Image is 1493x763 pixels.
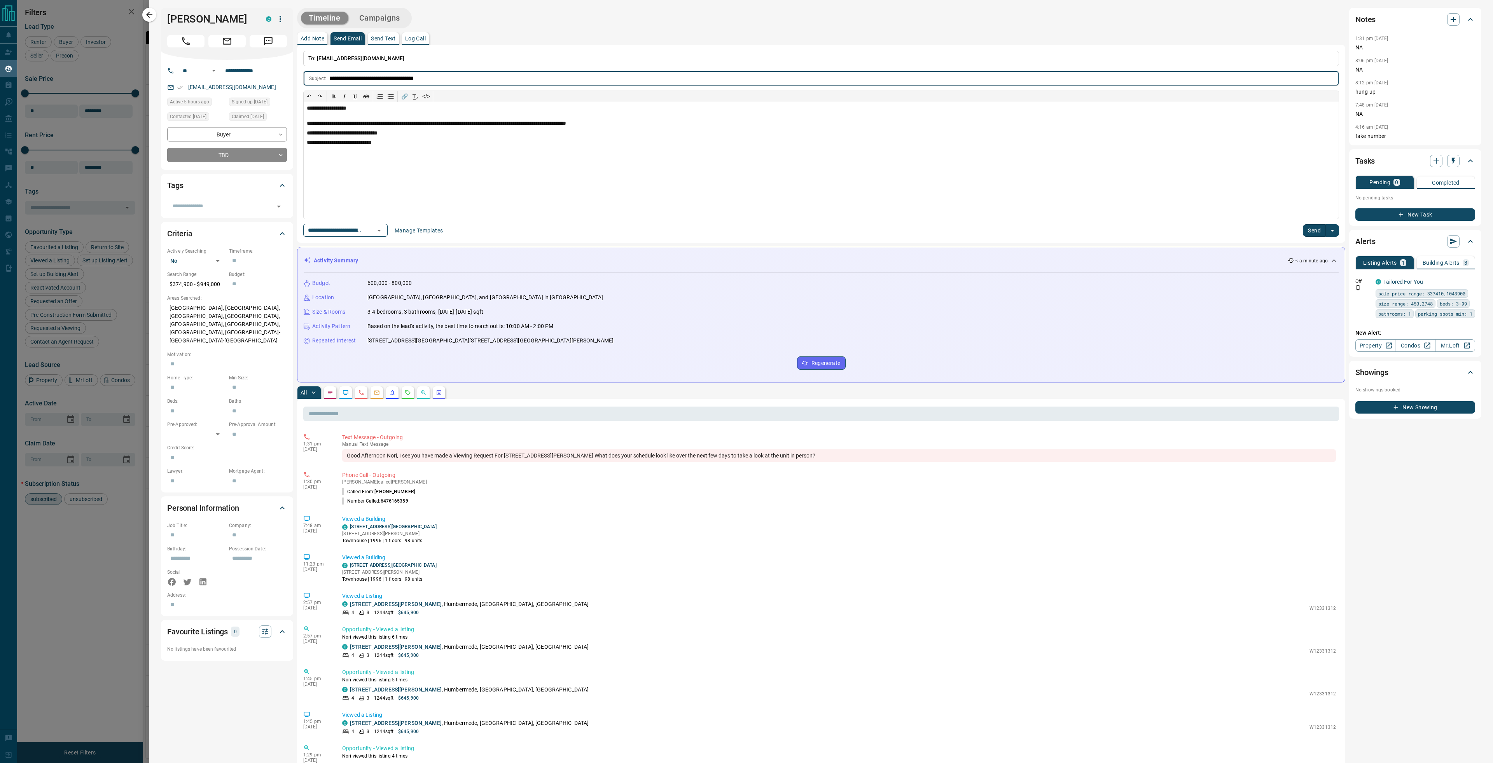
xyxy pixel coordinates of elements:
p: No showings booked [1355,386,1475,393]
p: Viewed a Building [342,553,1336,562]
a: Property [1355,339,1395,352]
button: Send [1303,224,1326,237]
button: Open [374,225,385,236]
button: T̲ₓ [410,91,421,102]
p: [DATE] [303,528,330,534]
p: Opportunity - Viewed a listing [342,744,1336,753]
span: Contacted [DATE] [170,113,206,120]
div: condos.ca [342,720,348,726]
div: Tags [167,176,287,195]
span: parking spots min: 1 [1418,310,1472,318]
p: Areas Searched: [167,295,287,302]
div: TBD [167,148,287,162]
span: beds: 3-99 [1440,300,1467,307]
p: 1:29 pm [303,752,330,758]
svg: Agent Actions [436,389,442,396]
p: 0 [233,627,237,636]
p: [GEOGRAPHIC_DATA], [GEOGRAPHIC_DATA], and [GEOGRAPHIC_DATA] in [GEOGRAPHIC_DATA] [367,293,603,302]
p: Company: [229,522,287,529]
span: [PHONE_NUMBER] [374,489,415,494]
p: Off [1355,278,1371,285]
span: Active 5 hours ago [170,98,209,106]
p: 1244 sqft [374,695,393,702]
p: Mortgage Agent: [229,468,287,475]
p: Text Message - Outgoing [342,433,1336,442]
h2: Showings [1355,366,1388,379]
p: [GEOGRAPHIC_DATA], [GEOGRAPHIC_DATA], [GEOGRAPHIC_DATA], [GEOGRAPHIC_DATA], [GEOGRAPHIC_DATA], [G... [167,302,287,347]
svg: Push Notification Only [1355,285,1361,290]
p: 3 [367,728,369,735]
button: Campaigns [351,12,408,24]
p: Nori viewed this listing 5 times [342,676,1336,683]
p: 1244 sqft [374,728,393,735]
div: condos.ca [342,644,348,650]
svg: Email Verified [177,85,183,90]
button: Bullet list [385,91,396,102]
p: Completed [1432,180,1460,185]
p: Repeated Interest [312,337,356,345]
p: Subject: [309,75,326,82]
button: ↶ [304,91,315,102]
svg: Listing Alerts [389,389,395,396]
p: Phone Call - Outgoing [342,471,1336,479]
p: $645,900 [398,728,419,735]
p: Budget: [229,271,287,278]
p: [DATE] [303,639,330,644]
a: [STREET_ADDRESS][PERSON_NAME] [350,601,442,607]
h2: Tasks [1355,155,1375,167]
p: 3 [367,609,369,616]
p: No listings have been favourited [167,646,287,653]
a: [STREET_ADDRESS][GEOGRAPHIC_DATA] [350,524,437,529]
p: [STREET_ADDRESS][GEOGRAPHIC_DATA][STREET_ADDRESS][GEOGRAPHIC_DATA][PERSON_NAME] [367,337,614,345]
p: Send Text [371,36,396,41]
span: Call [167,35,205,47]
p: [STREET_ADDRESS][PERSON_NAME] [342,569,437,576]
p: Birthday: [167,545,225,552]
div: Good Afternoon Nori, I see you have made a Viewing Request For [STREET_ADDRESS][PERSON_NAME] What... [342,449,1336,462]
p: 1:45 pm [303,676,330,681]
p: 3 [367,652,369,659]
p: 1:31 pm [DATE] [1355,36,1388,41]
div: Showings [1355,363,1475,382]
p: Size & Rooms [312,308,346,316]
p: , Humbermede, [GEOGRAPHIC_DATA], [GEOGRAPHIC_DATA] [350,643,589,651]
p: [STREET_ADDRESS][PERSON_NAME] [342,530,437,537]
p: 3-4 bedrooms, 3 bathrooms, [DATE]-[DATE] sqft [367,308,483,316]
p: Pending [1369,180,1390,185]
p: 4 [351,652,354,659]
button: Open [273,201,284,212]
button: ab [361,91,372,102]
span: Message [250,35,287,47]
p: 1:30 pm [303,479,330,484]
p: Baths: [229,398,287,405]
div: Alerts [1355,232,1475,251]
p: Building Alerts [1423,260,1460,265]
span: size range: 450,2748 [1378,300,1433,307]
p: 7:48 pm [DATE] [1355,102,1388,108]
p: [DATE] [303,681,330,687]
button: 𝐁 [328,91,339,102]
a: Tailored For You [1383,279,1423,285]
p: Location [312,293,334,302]
a: Condos [1395,339,1435,352]
div: Activity Summary< a minute ago [304,253,1339,268]
p: 1:45 pm [303,719,330,724]
p: Viewed a Listing [342,592,1336,600]
p: 11:23 pm [303,561,330,567]
p: Pre-Approval Amount: [229,421,287,428]
p: [DATE] [303,567,330,572]
p: Home Type: [167,374,225,381]
p: 8:06 pm [DATE] [1355,58,1388,63]
p: 4 [351,609,354,616]
p: [DATE] [303,758,330,763]
p: Nori viewed this listing 6 times [342,634,1336,641]
p: hung up [1355,88,1475,96]
a: Mr.Loft [1435,339,1475,352]
p: $645,900 [398,695,419,702]
p: < a minute ago [1295,257,1328,264]
p: NA [1355,66,1475,74]
p: Credit Score: [167,444,287,451]
span: 𝐔 [353,93,357,100]
div: Criteria [167,224,287,243]
div: Tue Jul 15 2025 [167,112,225,123]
